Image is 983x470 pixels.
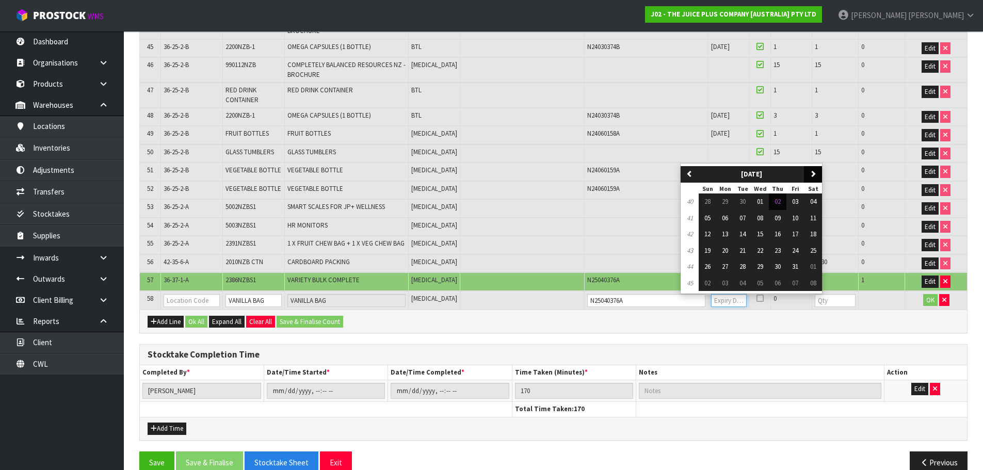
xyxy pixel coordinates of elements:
[142,383,261,399] input: Completed By
[164,86,189,94] span: 36-25-2-B
[704,246,711,255] span: 19
[148,350,959,360] h3: Stocktake Completion Time
[147,86,153,94] span: 47
[923,294,938,306] button: OK
[861,129,864,138] span: 0
[922,148,939,160] button: Edit
[757,214,763,222] span: 08
[587,42,620,51] span: N24030374B
[687,197,693,206] em: 40
[225,166,281,174] span: VEGETABLE BOTTLE
[388,365,512,380] th: Date/Time Completed
[769,210,786,226] button: 09
[704,230,711,238] span: 12
[411,60,457,69] span: [MEDICAL_DATA]
[147,184,153,193] span: 52
[751,193,769,210] button: 01
[757,279,763,287] span: 05
[786,275,804,291] button: 07
[651,10,816,19] strong: J02 - THE JUICE PLUS COMPANY [AUSTRALIA] PTY LTD
[722,246,728,255] span: 20
[815,42,818,51] span: 1
[851,10,907,20] span: [PERSON_NAME]
[861,239,864,248] span: 0
[804,275,822,291] button: 08
[225,184,281,193] span: VEGETABLE BOTTLE
[775,246,781,255] span: 23
[808,185,818,192] small: Saturday
[775,197,781,206] span: 02
[734,210,751,226] button: 07
[722,262,728,271] span: 27
[15,9,28,22] img: cube-alt.png
[773,294,777,303] span: 0
[922,221,939,233] button: Edit
[922,111,939,123] button: Edit
[587,184,620,193] span: N24060159A
[287,60,406,78] span: COMPLETELY BALANCED RESOURCES NZ - BROCHURE
[699,226,716,242] button: 12
[815,86,818,94] span: 1
[922,184,939,197] button: Edit
[861,221,864,230] span: 0
[287,86,353,94] span: RED DRINK CONTAINER
[225,42,255,51] span: 2200NZB-1
[861,111,864,120] span: 0
[925,277,936,286] span: Edit
[757,262,763,271] span: 29
[391,383,509,399] input: Date/Time Completed
[148,316,184,328] button: Add Line
[246,316,275,328] button: Clear All
[411,42,422,51] span: BTL
[699,193,716,210] button: 28
[587,129,620,138] span: N24060158A
[792,214,798,222] span: 10
[287,239,405,248] span: 1 X FRUIT CHEW BAG + 1 X VEG CHEW BAG
[751,242,769,259] button: 22
[810,246,816,255] span: 25
[716,193,734,210] button: 29
[515,383,633,399] input: Time Taken
[411,111,422,120] span: BTL
[212,317,241,326] span: Expand All
[147,166,153,174] span: 51
[411,86,422,94] span: BTL
[884,365,967,380] th: Action
[792,230,798,238] span: 17
[147,294,153,303] span: 58
[574,404,585,413] span: 170
[810,197,816,206] span: 04
[775,214,781,222] span: 09
[804,210,822,226] button: 11
[587,111,620,120] span: N24030374B
[411,166,457,174] span: [MEDICAL_DATA]
[699,210,716,226] button: 05
[639,383,881,399] input: Notes
[147,111,153,120] span: 48
[734,226,751,242] button: 14
[773,148,780,156] span: 15
[739,197,746,206] span: 30
[925,131,936,139] span: Edit
[922,239,939,251] button: Edit
[773,60,780,69] span: 15
[225,294,282,307] input: Product Code
[687,279,693,287] em: 45
[225,111,255,120] span: 2200NZB-1
[722,197,728,206] span: 29
[147,129,153,138] span: 49
[775,262,781,271] span: 30
[769,258,786,275] button: 30
[861,148,864,156] span: 0
[164,257,189,266] span: 42-35-6-A
[687,230,693,238] em: 42
[734,242,751,259] button: 21
[225,86,259,104] span: RED DRINK CONTAINER
[711,294,747,307] input: Expiry Date
[769,242,786,259] button: 23
[722,230,728,238] span: 13
[861,275,864,284] span: 1
[925,222,936,231] span: Edit
[751,258,769,275] button: 29
[147,202,153,211] span: 53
